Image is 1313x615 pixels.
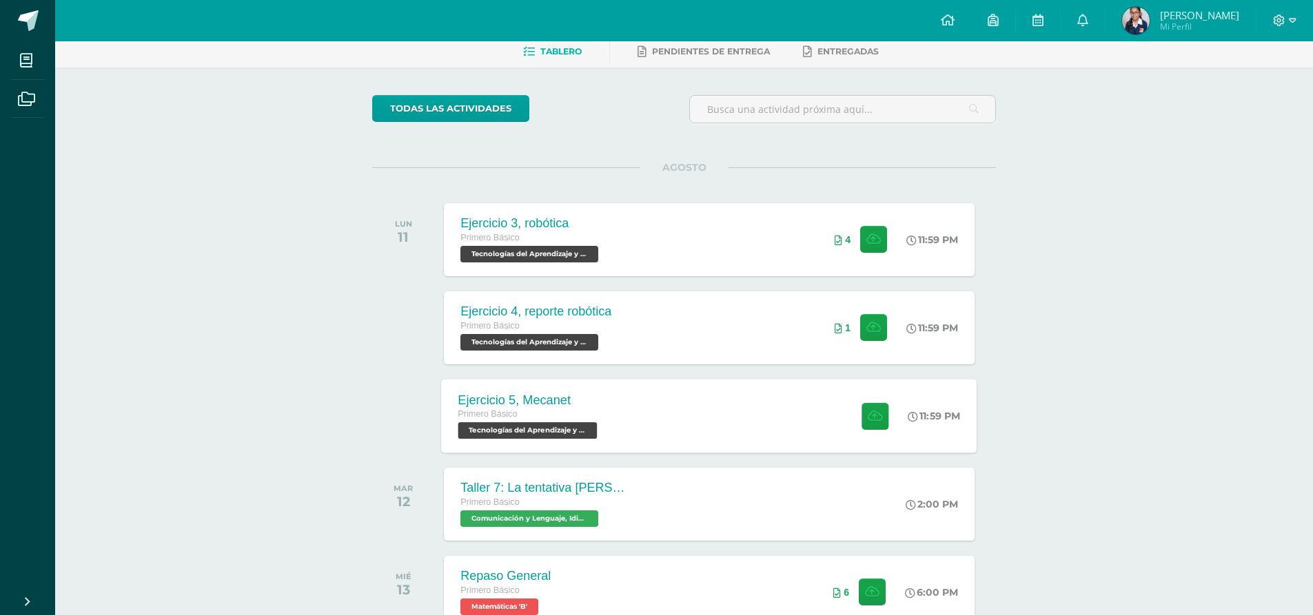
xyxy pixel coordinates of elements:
[394,483,413,493] div: MAR
[845,322,851,333] span: 1
[460,497,519,507] span: Primero Básico
[460,569,551,583] div: Repaso General
[460,510,598,527] span: Comunicación y Lenguaje, Idioma Español 'B'
[395,219,412,229] div: LUN
[395,229,412,245] div: 11
[460,321,519,331] span: Primero Básico
[844,587,849,598] span: 6
[394,493,413,510] div: 12
[540,46,582,56] span: Tablero
[523,41,582,63] a: Tablero
[460,598,538,615] span: Matemáticas 'B'
[908,410,961,422] div: 11:59 PM
[906,498,958,510] div: 2:00 PM
[652,46,770,56] span: Pendientes de entrega
[1160,8,1239,22] span: [PERSON_NAME]
[905,586,958,598] div: 6:00 PM
[458,409,518,419] span: Primero Básico
[906,322,958,334] div: 11:59 PM
[460,481,626,495] div: Taller 7: La tentativa [PERSON_NAME]
[845,234,851,245] span: 4
[638,41,770,63] a: Pendientes de entrega
[372,95,529,122] a: todas las Actividades
[396,581,411,598] div: 13
[817,46,879,56] span: Entregadas
[690,96,995,123] input: Busca una actividad próxima aquí...
[906,233,958,246] div: 11:59 PM
[460,334,598,351] span: Tecnologías del Aprendizaje y la Comunicación 'B'
[458,393,601,407] div: Ejercicio 5, Mecanet
[460,246,598,262] span: Tecnologías del Aprendizaje y la Comunicación 'B'
[460,233,519,242] span: Primero Básico
[803,41,879,63] a: Entregadas
[833,587,849,598] div: Archivos entregados
[396,572,411,581] div: MIÉ
[640,161,729,174] span: AGOSTO
[458,422,598,439] span: Tecnologías del Aprendizaje y la Comunicación 'B'
[835,322,851,333] div: Archivos entregados
[1160,21,1239,32] span: Mi Perfil
[1122,7,1150,34] img: 0df5b5bb091ac1274c66e48cce06e8d0.png
[460,585,519,595] span: Primero Básico
[460,304,611,319] div: Ejercicio 4, reporte robótica
[460,216,602,231] div: Ejercicio 3, robótica
[835,234,851,245] div: Archivos entregados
